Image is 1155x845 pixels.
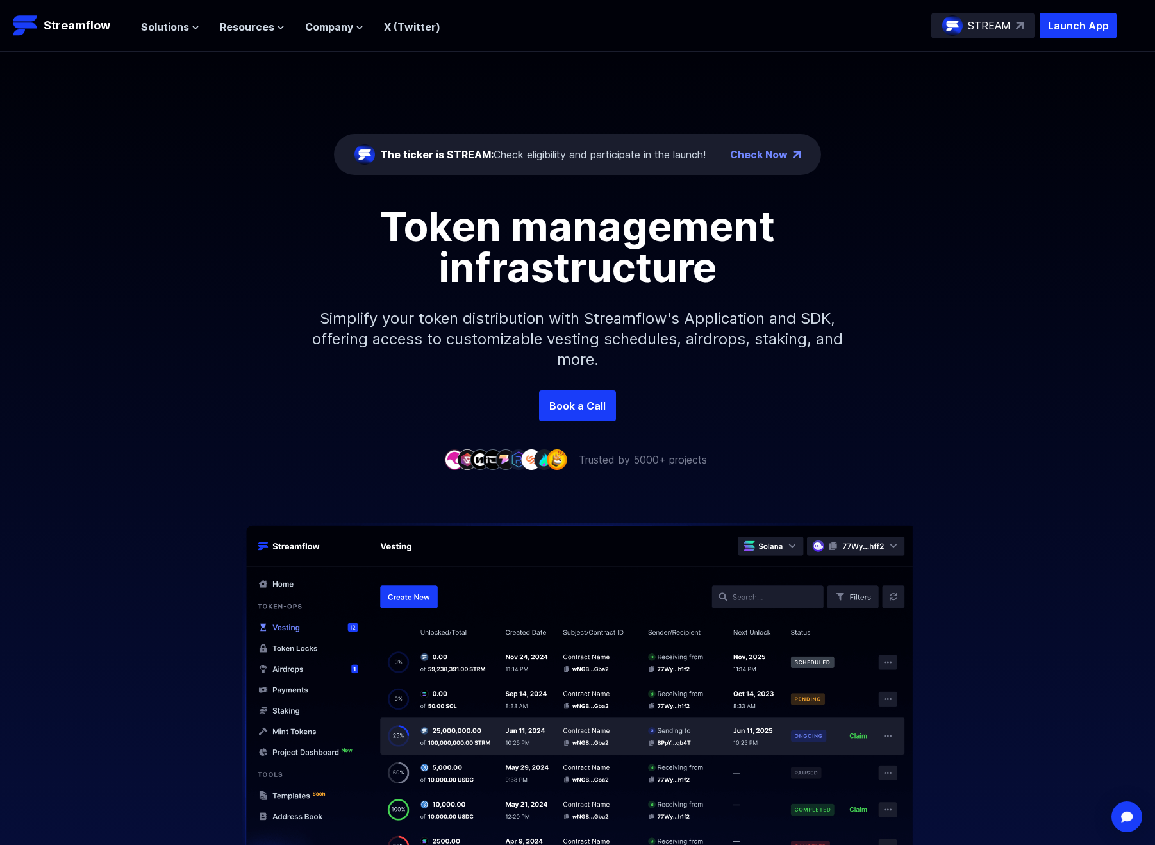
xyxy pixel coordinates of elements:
img: company-4 [483,449,503,469]
p: Simplify your token distribution with Streamflow's Application and SDK, offering access to custom... [302,288,853,390]
p: STREAM [968,18,1011,33]
img: company-5 [495,449,516,469]
button: Solutions [141,19,199,35]
img: company-3 [470,449,490,469]
img: streamflow-logo-circle.png [354,144,375,165]
a: Book a Call [539,390,616,421]
img: company-9 [547,449,567,469]
div: Open Intercom Messenger [1111,801,1142,832]
p: Trusted by 5000+ projects [579,452,707,467]
button: Launch App [1040,13,1117,38]
a: Streamflow [13,13,128,38]
h1: Token management infrastructure [289,206,866,288]
span: Company [305,19,353,35]
button: Resources [220,19,285,35]
span: The ticker is STREAM: [380,148,494,161]
p: Streamflow [44,17,110,35]
a: Check Now [730,147,788,162]
div: Check eligibility and participate in the launch! [380,147,706,162]
img: top-right-arrow.svg [1016,22,1024,29]
img: Streamflow Logo [13,13,38,38]
button: Company [305,19,363,35]
img: company-6 [508,449,529,469]
img: company-2 [457,449,478,469]
img: company-7 [521,449,542,469]
span: Solutions [141,19,189,35]
img: company-1 [444,449,465,469]
img: streamflow-logo-circle.png [942,15,963,36]
img: company-8 [534,449,554,469]
img: top-right-arrow.png [793,151,801,158]
span: Resources [220,19,274,35]
a: X (Twitter) [384,21,440,33]
a: STREAM [931,13,1035,38]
